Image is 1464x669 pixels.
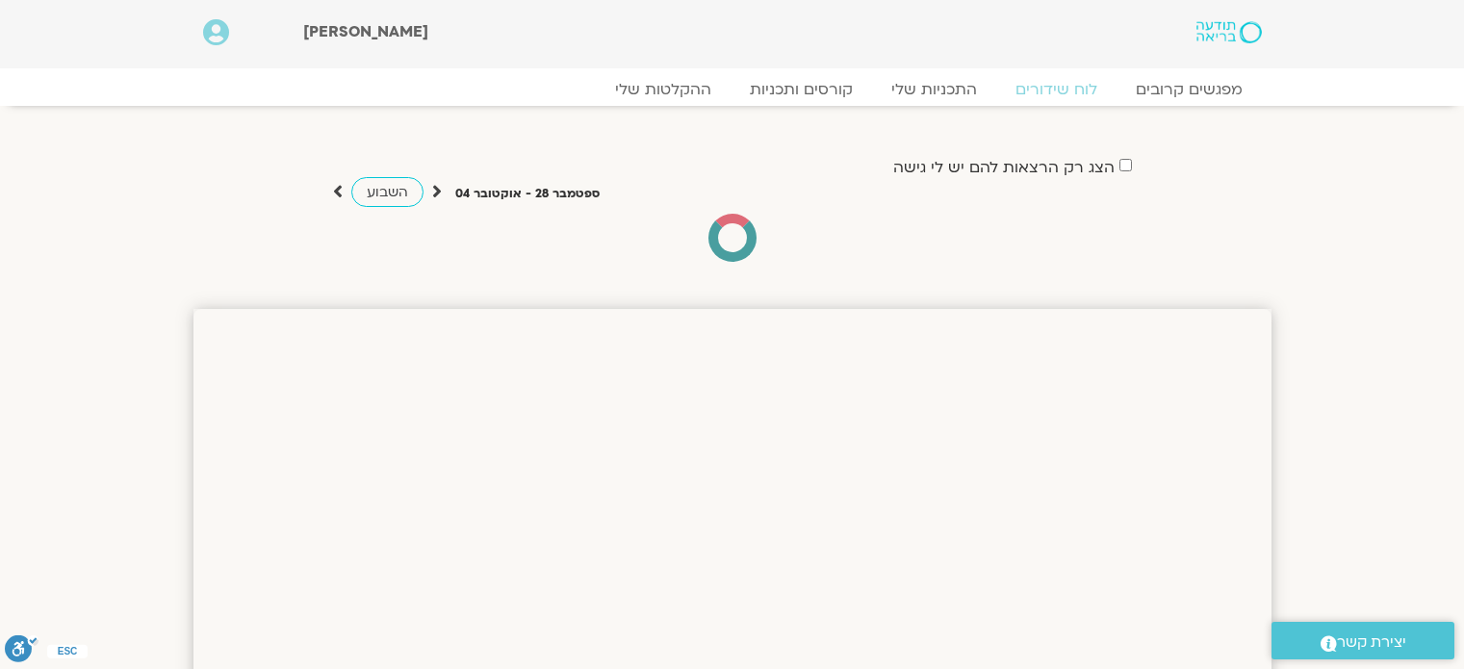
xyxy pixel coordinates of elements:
[351,177,424,207] a: השבוע
[367,183,408,201] span: השבוע
[731,80,872,99] a: קורסים ותכניות
[893,159,1115,176] label: הצג רק הרצאות להם יש לי גישה
[1337,630,1406,656] span: יצירת קשר
[203,80,1262,99] nav: Menu
[996,80,1117,99] a: לוח שידורים
[455,184,600,204] p: ספטמבר 28 - אוקטובר 04
[1117,80,1262,99] a: מפגשים קרובים
[1271,622,1454,659] a: יצירת קשר
[596,80,731,99] a: ההקלטות שלי
[872,80,996,99] a: התכניות שלי
[303,21,428,42] span: [PERSON_NAME]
